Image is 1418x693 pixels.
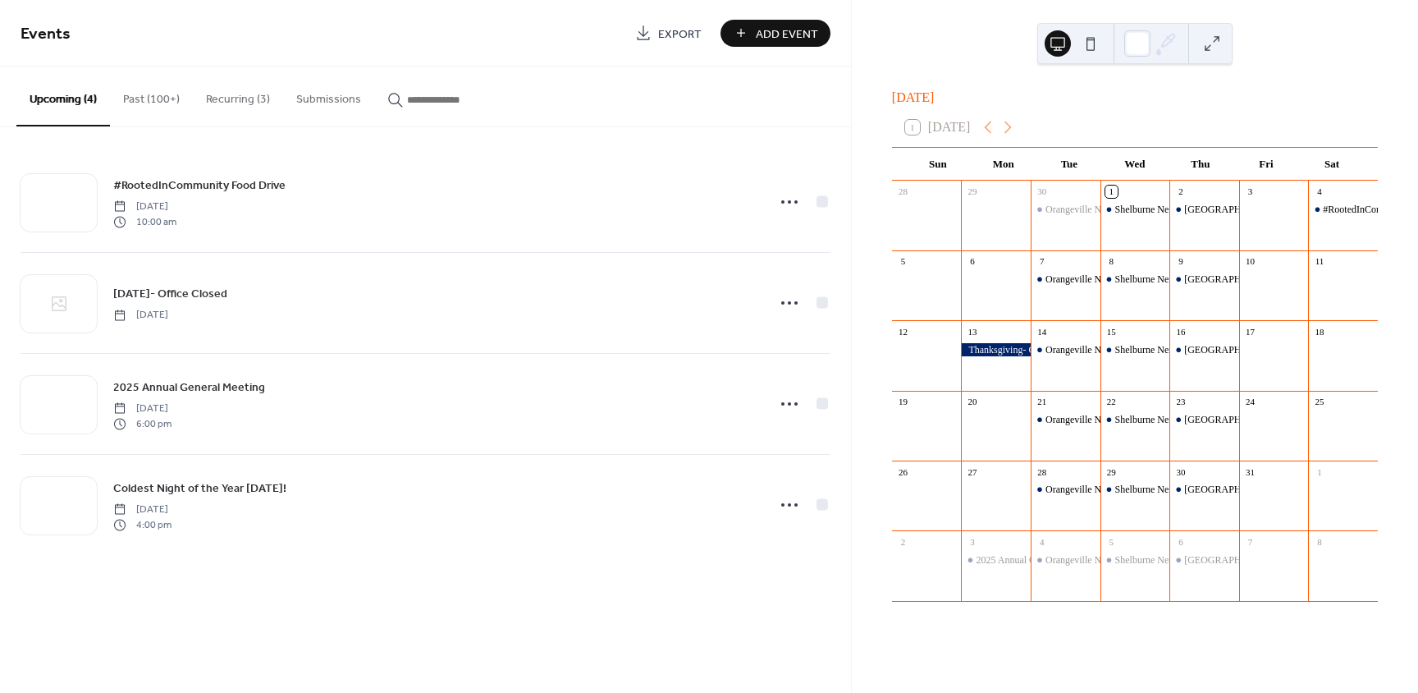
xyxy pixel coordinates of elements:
[1045,413,1171,427] div: Orangeville Neighbours Market
[961,343,1031,357] div: Thanksgiving- Office Closed
[1169,553,1239,567] div: Grand Valley Neighbours Market
[113,308,168,323] span: [DATE]
[1244,186,1256,198] div: 3
[1105,466,1118,478] div: 29
[623,20,714,47] a: Export
[966,255,978,268] div: 6
[1174,325,1187,337] div: 16
[1174,535,1187,548] div: 6
[113,503,172,517] span: [DATE]
[1031,203,1100,217] div: Orangeville Neighbours Market
[1115,413,1234,427] div: Shelburne Neighbours Market
[756,25,818,43] span: Add Event
[193,67,283,125] button: Recurring (3)
[1100,203,1170,217] div: Shelburne Neighbours Market
[113,379,265,397] span: 2025 Annual General Meeting
[1031,413,1100,427] div: Orangeville Neighbours Market
[1174,255,1187,268] div: 9
[1045,273,1171,287] div: Orangeville Neighbours Market
[1105,535,1118,548] div: 5
[1184,483,1364,497] div: [GEOGRAPHIC_DATA] Neighbours Market
[1045,343,1171,357] div: Orangeville Neighbours Market
[113,286,227,303] span: [DATE]- Office Closed
[1031,343,1100,357] div: Orangeville Neighbours Market
[892,88,1378,108] div: [DATE]
[1115,483,1234,497] div: Shelburne Neighbours Market
[1169,273,1239,287] div: Grand Valley Neighbours Market
[1031,483,1100,497] div: Orangeville Neighbours Market
[1174,396,1187,408] div: 23
[1115,343,1234,357] div: Shelburne Neighbours Market
[1169,483,1239,497] div: Grand Valley Neighbours Market
[1308,203,1378,217] div: #RootedInCommunity Food Drive
[113,177,286,195] span: #RootedInCommunity Food Drive
[1244,396,1256,408] div: 24
[971,148,1036,181] div: Mon
[110,67,193,125] button: Past (100+)
[1233,148,1299,181] div: Fri
[1100,553,1170,567] div: Shelburne Neighbours Market
[1105,186,1118,198] div: 1
[113,284,227,303] a: [DATE]- Office Closed
[113,416,172,431] span: 6:00 pm
[976,553,1096,567] div: 2025 Annual General Meeting
[113,402,172,416] span: [DATE]
[1100,483,1170,497] div: Shelburne Neighbours Market
[720,20,830,47] button: Add Event
[1244,255,1256,268] div: 10
[897,396,909,408] div: 19
[658,25,702,43] span: Export
[1105,255,1118,268] div: 8
[113,480,286,498] span: Coldest Night of the Year [DATE]!
[961,553,1031,567] div: 2025 Annual General Meeting
[966,396,978,408] div: 20
[1115,203,1234,217] div: Shelburne Neighbours Market
[1100,273,1170,287] div: Shelburne Neighbours Market
[113,479,286,498] a: Coldest Night of the Year [DATE]!
[1313,325,1325,337] div: 18
[1045,203,1171,217] div: Orangeville Neighbours Market
[1105,325,1118,337] div: 15
[897,325,909,337] div: 12
[897,186,909,198] div: 28
[113,517,172,532] span: 4:00 pm
[113,200,176,214] span: [DATE]
[1244,535,1256,548] div: 7
[1169,343,1239,357] div: Grand Valley Neighbours Market
[1168,148,1233,181] div: Thu
[966,325,978,337] div: 13
[1100,343,1170,357] div: Shelburne Neighbours Market
[1174,186,1187,198] div: 2
[1184,413,1364,427] div: [GEOGRAPHIC_DATA] Neighbours Market
[897,255,909,268] div: 5
[1184,203,1364,217] div: [GEOGRAPHIC_DATA] Neighbours Market
[1036,396,1048,408] div: 21
[1036,255,1048,268] div: 7
[21,18,71,50] span: Events
[966,186,978,198] div: 29
[1313,466,1325,478] div: 1
[1169,413,1239,427] div: Grand Valley Neighbours Market
[1313,396,1325,408] div: 25
[1045,483,1171,497] div: Orangeville Neighbours Market
[1115,273,1234,287] div: Shelburne Neighbours Market
[1184,553,1364,567] div: [GEOGRAPHIC_DATA] Neighbours Market
[1174,466,1187,478] div: 30
[113,214,176,229] span: 10:00 am
[905,148,971,181] div: Sun
[283,67,374,125] button: Submissions
[1115,553,1234,567] div: Shelburne Neighbours Market
[1036,148,1102,181] div: Tue
[1031,553,1100,567] div: Orangeville Neighbours Market
[1313,255,1325,268] div: 11
[897,466,909,478] div: 26
[1244,466,1256,478] div: 31
[1100,413,1170,427] div: Shelburne Neighbours Market
[1299,148,1365,181] div: Sat
[113,176,286,195] a: #RootedInCommunity Food Drive
[1313,535,1325,548] div: 8
[1031,273,1100,287] div: Orangeville Neighbours Market
[1184,343,1364,357] div: [GEOGRAPHIC_DATA] Neighbours Market
[1102,148,1168,181] div: Wed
